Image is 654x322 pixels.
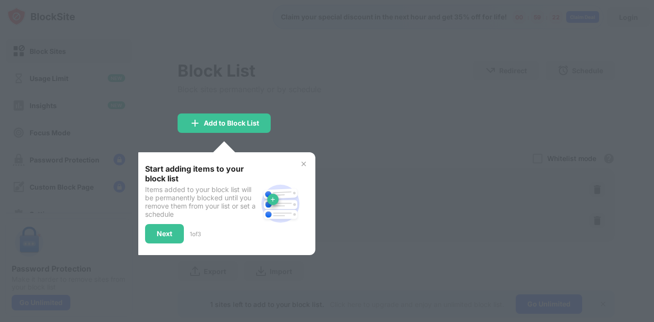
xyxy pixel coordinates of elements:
div: Next [157,230,172,238]
img: x-button.svg [300,160,308,168]
div: Start adding items to your block list [145,164,257,183]
div: Items added to your block list will be permanently blocked until you remove them from your list o... [145,185,257,218]
div: Add to Block List [204,119,259,127]
div: 1 of 3 [190,230,201,238]
img: block-site.svg [257,180,304,227]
